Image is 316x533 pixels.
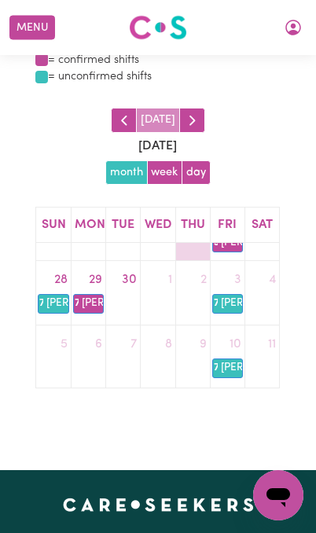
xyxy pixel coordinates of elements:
td: October 8, 2025 [141,325,175,390]
div: 7a [39,295,43,312]
button: week [147,160,183,186]
div: [PERSON_NAME] [220,234,242,252]
div: 7a [213,359,218,377]
h2: [DATE] [35,139,280,154]
td: September 29, 2025 [72,261,106,325]
img: Careseekers logo [129,13,187,42]
a: September 29, 2025 [86,267,105,292]
button: month [105,160,148,186]
div: [PERSON_NAME] [81,295,103,312]
a: Sunday [39,214,69,236]
a: October 6, 2025 [92,332,105,357]
button: Next month [179,108,205,133]
a: October 1, 2025 [165,267,175,292]
div: 7a [213,295,218,312]
button: day [182,160,211,186]
a: Monday [72,214,108,236]
td: October 2, 2025 [175,261,210,325]
div: 7a [74,295,79,312]
td: September 28, 2025 [36,261,71,325]
td: October 7, 2025 [106,325,141,390]
td: October 1, 2025 [141,261,175,325]
a: October 4, 2025 [266,267,279,292]
a: Saturday [248,214,276,236]
td: October 10, 2025 [210,325,244,390]
div: [PERSON_NAME] [220,359,242,377]
button: My Account [277,14,310,41]
td: October 11, 2025 [244,325,279,390]
span: Pink blocks [35,53,48,66]
td: September 30, 2025 [106,261,141,325]
td: October 3, 2025 [210,261,244,325]
td: October 9, 2025 [175,325,210,390]
div: 3p [213,234,218,252]
a: October 3, 2025 [231,267,244,292]
a: October 7, 2025 [127,332,140,357]
iframe: Button to launch messaging window [253,470,303,520]
a: October 8, 2025 [162,332,175,357]
a: Wednesday [141,214,175,236]
td: October 4, 2025 [244,261,279,325]
div: = confirmed shifts [35,52,280,69]
a: Careseekers logo [129,9,187,46]
a: Careseekers home page [63,498,254,511]
button: Menu [9,16,55,40]
a: October 11, 2025 [265,332,279,357]
a: October 10, 2025 [226,332,244,357]
a: October 9, 2025 [197,332,210,357]
a: October 5, 2025 [57,332,71,357]
div: [PERSON_NAME] [46,295,68,312]
a: Tuesday [108,214,138,236]
td: October 5, 2025 [36,325,71,390]
td: October 6, 2025 [72,325,106,390]
a: Thursday [178,214,208,236]
button: Previous month [111,108,137,133]
a: October 2, 2025 [197,267,210,292]
a: Friday [215,214,240,236]
a: September 30, 2025 [119,267,140,292]
div: [PERSON_NAME] [220,295,242,312]
div: = unconfirmed shifts [35,68,280,86]
span: Aqua blocks [35,71,48,83]
button: [DATE] [136,108,180,133]
a: September 28, 2025 [51,267,71,292]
